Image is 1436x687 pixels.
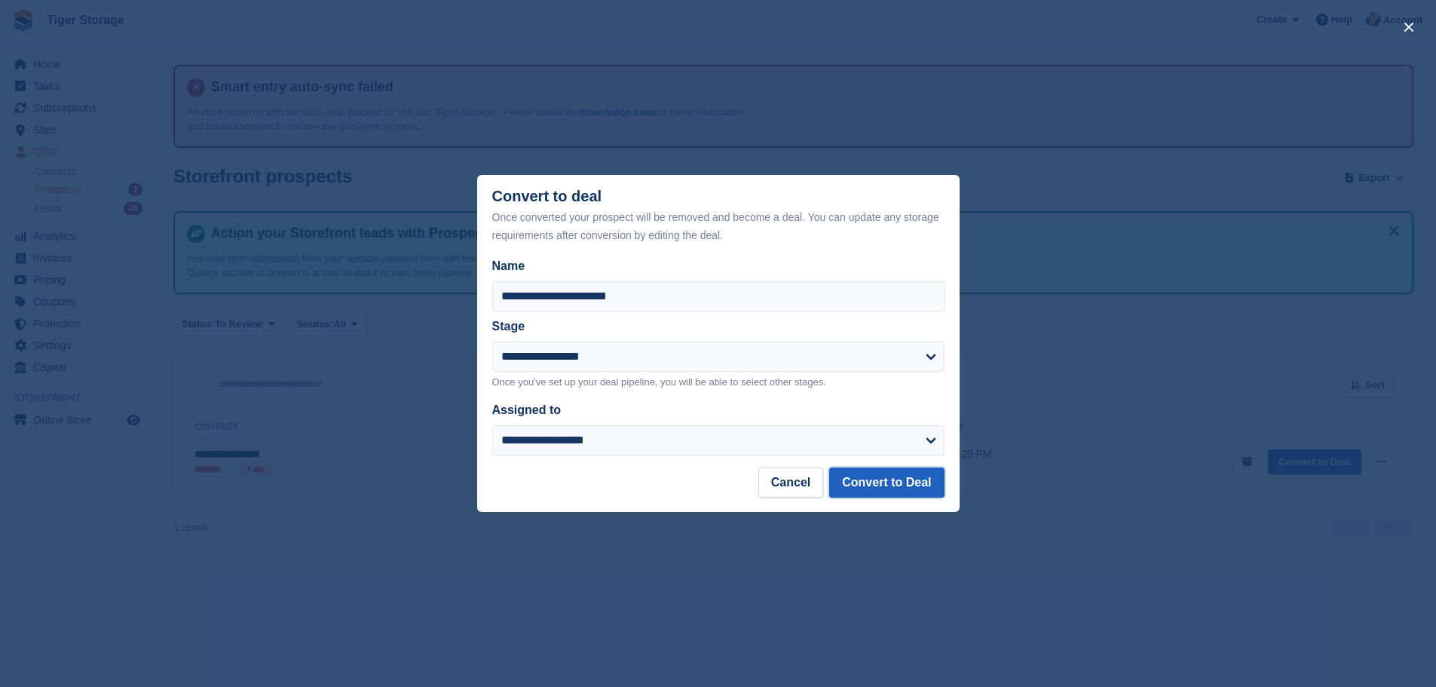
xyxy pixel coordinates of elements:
button: close [1397,15,1421,39]
p: Once you've set up your deal pipeline, you will be able to select other stages. [492,375,945,390]
label: Name [492,257,945,275]
div: Once converted your prospect will be removed and become a deal. You can update any storage requir... [492,208,945,244]
div: Convert to deal [492,188,945,244]
label: Assigned to [492,403,562,416]
button: Convert to Deal [829,468,944,498]
label: Stage [492,320,525,333]
button: Cancel [758,468,823,498]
